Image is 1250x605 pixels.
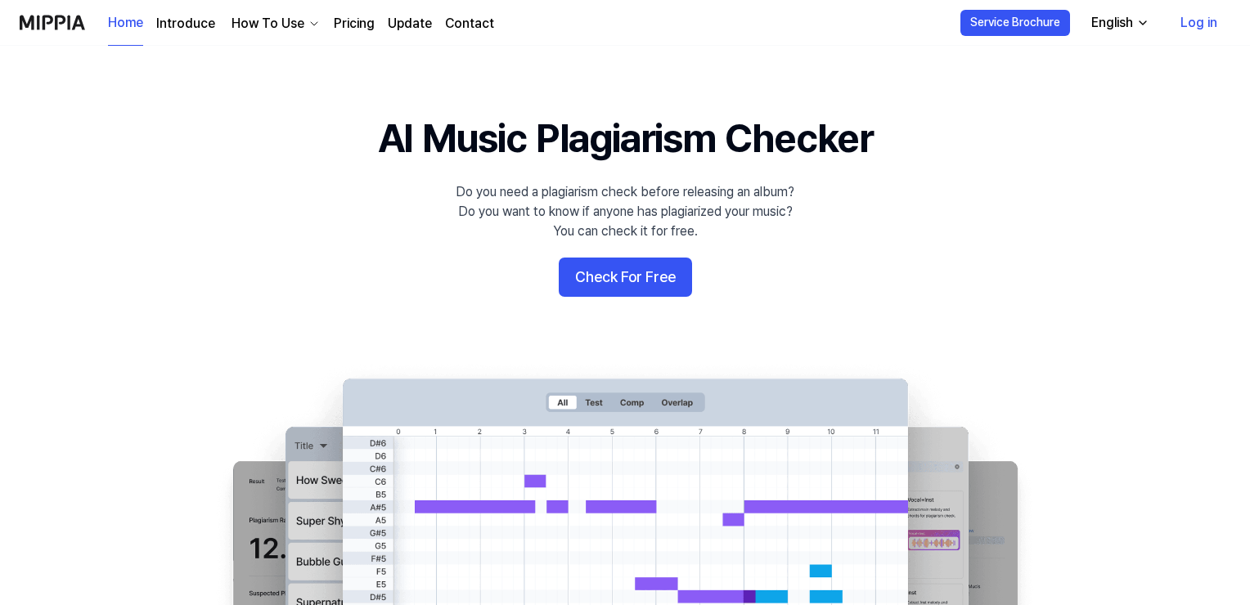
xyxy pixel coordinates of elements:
[388,14,432,34] a: Update
[1088,13,1136,33] div: English
[960,10,1070,36] button: Service Brochure
[559,258,692,297] button: Check For Free
[228,14,321,34] button: How To Use
[108,1,143,46] a: Home
[156,14,215,34] a: Introduce
[1078,7,1159,39] button: English
[445,14,494,34] a: Contact
[456,182,794,241] div: Do you need a plagiarism check before releasing an album? Do you want to know if anyone has plagi...
[378,111,873,166] h1: AI Music Plagiarism Checker
[228,14,308,34] div: How To Use
[334,14,375,34] a: Pricing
